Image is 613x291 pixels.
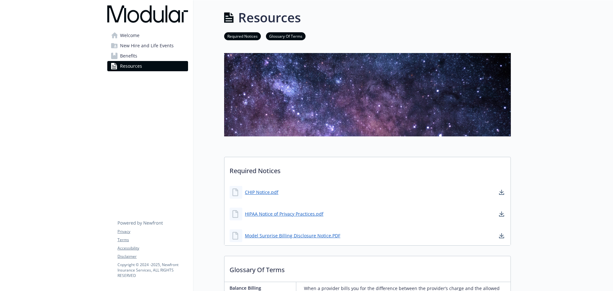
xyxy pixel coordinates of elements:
span: Resources [120,61,142,71]
a: download document [498,188,505,196]
p: Glossary Of Terms [224,256,511,280]
span: Welcome [120,30,140,41]
a: download document [498,210,505,218]
a: Disclaimer [117,254,188,259]
a: CHIP Notice.pdf [245,189,278,195]
a: download document [498,232,505,240]
img: resources page banner [224,53,511,136]
a: Benefits [107,51,188,61]
a: Welcome [107,30,188,41]
p: Required Notices [224,157,511,181]
a: Privacy [117,229,188,234]
a: Resources [107,61,188,71]
a: Accessibility [117,245,188,251]
a: Required Notices [224,33,261,39]
a: Model Surprise Billing Disclosure Notice.PDF [245,232,340,239]
h1: Resources [238,8,301,27]
span: New Hire and Life Events [120,41,174,51]
a: Glossary Of Terms [266,33,306,39]
a: New Hire and Life Events [107,41,188,51]
a: Terms [117,237,188,243]
a: HIPAA Notice of Privacy Practices.pdf [245,211,323,217]
p: Copyright © 2024 - 2025 , Newfront Insurance Services, ALL RIGHTS RESERVED [117,262,188,278]
span: Benefits [120,51,137,61]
